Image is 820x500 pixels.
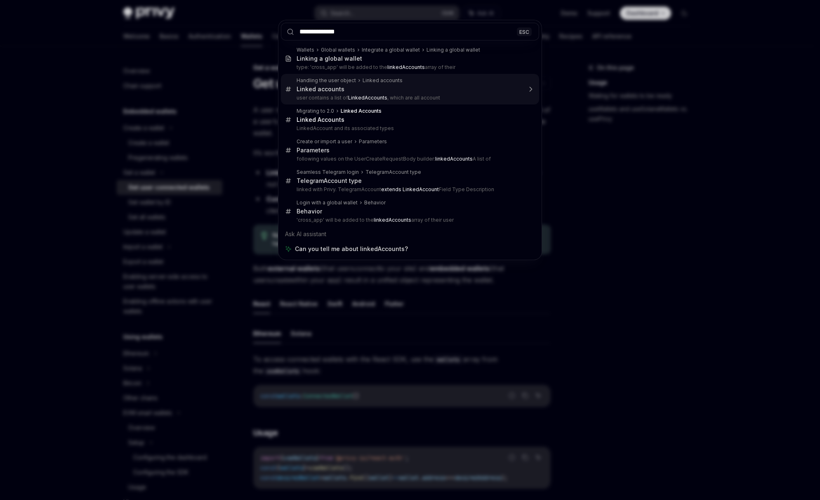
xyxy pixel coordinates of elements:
div: Behavior [297,208,322,215]
p: linked with Privy. TelegramAccount Field Type Description [297,186,522,193]
div: ESC [517,27,532,36]
b: Linked Accounts [341,108,382,114]
b: linkedAccounts [435,156,473,162]
b: linkedAccounts [387,64,425,70]
b: extends LinkedAccount [381,186,439,192]
div: Integrate a global wallet [362,47,420,53]
div: TelegramAccount type [365,169,421,175]
div: Login with a global wallet [297,199,358,206]
div: Migrating to 2.0 [297,108,334,114]
div: TelegramAccount type [297,177,362,185]
div: Handling the user object [297,77,356,84]
div: Ask AI assistant [281,227,539,242]
div: Linked accounts [363,77,403,84]
div: Behavior [364,199,386,206]
b: Linked Accounts [297,116,344,123]
p: user contains a list of , which are all account [297,95,522,101]
div: Parameters [359,138,387,145]
div: Linked accounts [297,85,344,93]
div: Wallets [297,47,314,53]
p: following values on the UserCreateRequestBody builder: A list of [297,156,522,162]
div: Parameters [297,147,330,154]
b: LinkedAccounts [348,95,387,101]
div: Linking a global wallet [426,47,480,53]
p: LinkedAccount and its associated types [297,125,522,132]
p: type: 'cross_app' will be added to the array of their [297,64,522,71]
div: Seamless Telegram login [297,169,359,175]
div: Create or import a user [297,138,352,145]
p: 'cross_app' will be added to the array of their user [297,217,522,223]
div: Global wallets [321,47,355,53]
span: Can you tell me about linkedAccounts? [295,245,408,253]
div: Linking a global wallet [297,55,362,62]
b: linkedAccounts [374,217,411,223]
